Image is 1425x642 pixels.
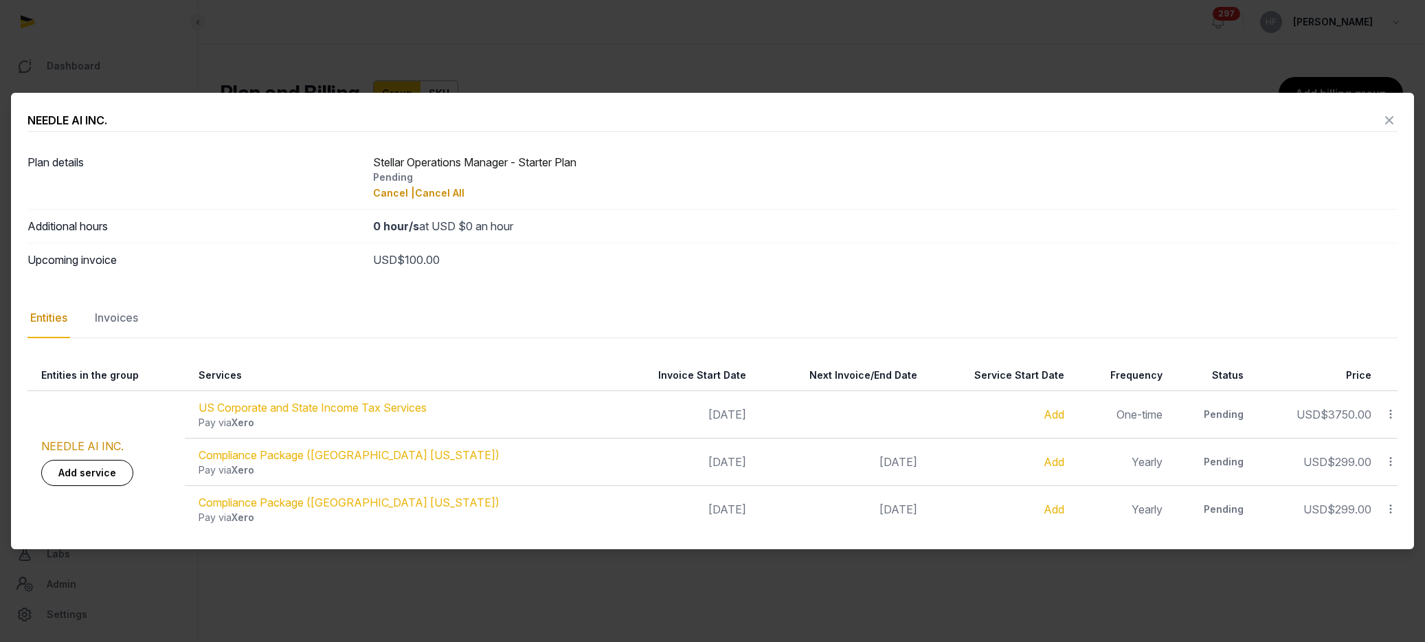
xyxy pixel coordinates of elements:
th: Service Start Date [925,360,1073,391]
span: $100.00 [397,253,440,267]
div: Pending [373,170,1398,184]
strong: 0 hour/s [373,219,419,233]
span: USD [1303,455,1327,469]
td: [DATE] [610,439,755,486]
th: Entities in the group [27,360,185,391]
th: Frequency [1073,360,1170,391]
td: Yearly [1073,486,1170,533]
td: Yearly [1073,439,1170,486]
span: Xero [232,464,254,476]
span: $3750.00 [1321,408,1371,421]
dt: Plan details [27,154,362,201]
th: Price [1252,360,1380,391]
a: Add service [41,460,133,486]
a: Compliance Package ([GEOGRAPHIC_DATA] [US_STATE]) [199,496,500,509]
th: Status [1171,360,1252,391]
div: Pending [1185,502,1244,516]
span: USD [373,253,397,267]
th: Invoice Start Date [610,360,755,391]
span: [DATE] [879,455,917,469]
div: NEEDLE AI INC. [27,112,107,129]
span: [DATE] [879,502,917,516]
span: Xero [232,511,254,523]
div: Stellar Operations Manager - Starter Plan [373,154,1398,201]
a: NEEDLE AI INC. [41,439,124,453]
span: USD [1297,408,1321,421]
a: Add [1044,502,1064,516]
td: One-time [1073,391,1170,439]
a: Add [1044,408,1064,421]
span: Cancel | [373,187,415,199]
a: Compliance Package ([GEOGRAPHIC_DATA] [US_STATE]) [199,448,500,462]
span: $299.00 [1327,455,1371,469]
dt: Additional hours [27,218,362,234]
td: [DATE] [610,391,755,439]
span: USD [1303,502,1327,516]
div: Invoices [92,298,141,338]
td: [DATE] [610,486,755,533]
div: Pay via [199,416,602,430]
span: Cancel All [415,187,464,199]
div: Entities [27,298,70,338]
a: Add [1044,455,1064,469]
nav: Tabs [27,298,1398,338]
th: Services [185,360,610,391]
div: Pay via [199,463,602,477]
span: $299.00 [1327,502,1371,516]
a: US Corporate and State Income Tax Services [199,401,427,414]
th: Next Invoice/End Date [754,360,925,391]
div: Pay via [199,511,602,524]
div: Pending [1185,455,1244,469]
span: Xero [232,417,254,428]
dt: Upcoming invoice [27,252,362,268]
div: at USD $0 an hour [373,218,1398,234]
div: Pending [1185,408,1244,421]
